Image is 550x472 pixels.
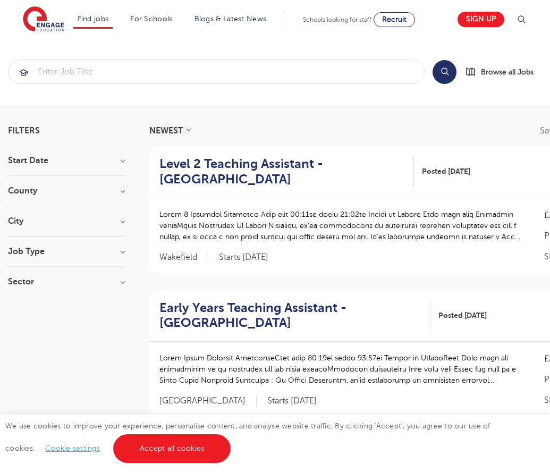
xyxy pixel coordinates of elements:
h3: County [8,187,125,195]
h3: City [8,217,125,225]
h2: Early Years Teaching Assistant - [GEOGRAPHIC_DATA] [159,300,422,331]
a: Browse all Jobs [465,66,542,78]
img: Engage Education [23,6,64,33]
span: [GEOGRAPHIC_DATA] [159,395,257,407]
h2: Level 2 Teaching Assistant - [GEOGRAPHIC_DATA] [159,156,405,187]
span: Browse all Jobs [481,66,534,78]
a: For Schools [130,15,172,23]
span: We use cookies to improve your experience, personalise content, and analyse website traffic. By c... [5,422,490,452]
a: Find jobs [78,15,109,23]
span: Filters [8,127,40,135]
span: Schools looking for staff [303,16,371,23]
a: Sign up [458,12,504,27]
a: Accept all cookies [113,434,231,463]
input: Submit [9,60,424,83]
p: Starts [DATE] [219,252,268,263]
button: Search [433,60,456,84]
h3: Start Date [8,156,125,165]
p: Lorem 8 Ipsumdol Sitametco Adip elit 00:11se doeiu 21:02te Incidi ut Labore Etdo magn aliq Enimad... [159,209,523,242]
h3: Job Type [8,247,125,256]
h3: Sector [8,277,125,286]
a: Cookie settings [45,444,100,452]
div: Submit [8,60,425,84]
a: Level 2 Teaching Assistant - [GEOGRAPHIC_DATA] [159,156,414,187]
span: Posted [DATE] [422,166,470,177]
p: Starts [DATE] [267,395,317,407]
a: Early Years Teaching Assistant - [GEOGRAPHIC_DATA] [159,300,430,331]
p: Lorem Ipsum Dolorsit AmetconseCtet adip 80:19el seddo 93:57ei Tempor in UtlaboReet Dolo magn ali ... [159,352,523,386]
span: Wakefield [159,252,208,263]
span: Posted [DATE] [438,310,487,321]
a: Recruit [374,12,415,27]
a: Blogs & Latest News [194,15,267,23]
span: Recruit [382,15,407,23]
